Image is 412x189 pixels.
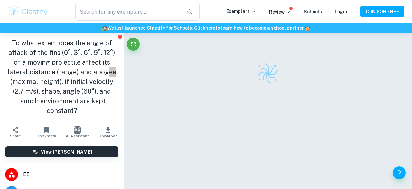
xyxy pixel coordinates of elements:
img: Clastify logo [8,5,49,18]
span: EE [23,171,118,178]
p: Exemplars [226,8,256,15]
button: Fullscreen [127,38,140,51]
button: Download [93,123,124,141]
h6: View [PERSON_NAME] [41,148,92,155]
h1: To what extent does the angle of attack of the fins (0°, 3°, 6°, 9°, 12°) of a moving projectile ... [5,38,118,115]
a: here [205,25,215,31]
p: Review [269,8,291,15]
a: Schools [304,9,322,14]
h6: We just launched Clastify for Schools. Click to learn how to become a school partner. [1,25,411,32]
span: Share [10,134,21,138]
span: Bookmark [37,134,56,138]
button: Report issue [117,34,122,39]
a: Login [335,9,347,14]
img: Clastify logo [257,62,279,85]
span: 🏫 [102,25,108,31]
button: JOIN FOR FREE [360,6,404,17]
button: View [PERSON_NAME] [5,146,118,157]
span: Download [99,134,118,138]
button: Help and Feedback [393,166,406,179]
span: 🏫 [305,25,310,31]
button: Bookmark [31,123,62,141]
input: Search for any exemplars... [75,3,182,21]
span: AI Assistant [66,134,89,138]
button: AI Assistant [62,123,93,141]
img: AI Assistant [74,126,81,134]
